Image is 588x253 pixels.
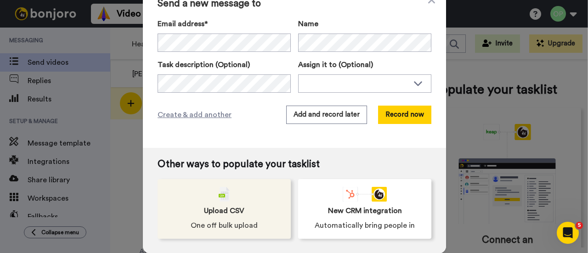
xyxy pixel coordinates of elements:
[298,18,318,29] span: Name
[378,106,431,124] button: Record now
[298,59,431,70] label: Assign it to (Optional)
[557,222,579,244] iframe: Intercom live chat
[315,220,415,231] span: Automatically bring people in
[576,222,583,229] span: 5
[158,18,291,29] label: Email address*
[158,159,431,170] span: Other ways to populate your tasklist
[219,187,230,202] img: csv-grey.png
[204,205,244,216] span: Upload CSV
[158,59,291,70] label: Task description (Optional)
[286,106,367,124] button: Add and record later
[158,109,232,120] span: Create & add another
[343,187,387,202] div: animation
[328,205,402,216] span: New CRM integration
[191,220,258,231] span: One off bulk upload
